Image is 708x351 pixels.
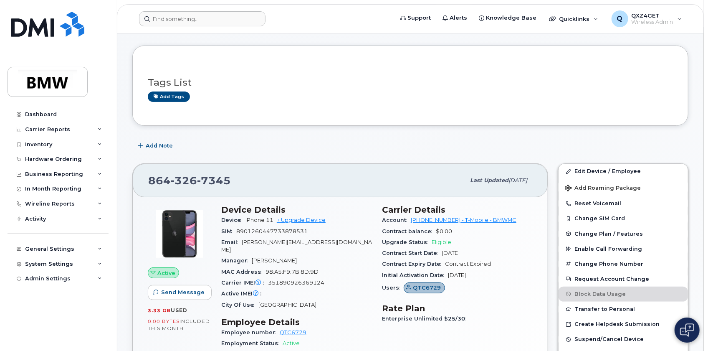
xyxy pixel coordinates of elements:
span: Active [283,340,300,346]
div: QXZ4GET [606,10,688,27]
span: 7345 [197,174,231,187]
span: SIM [221,228,236,234]
span: Contract balance [382,228,436,234]
a: Edit Device / Employee [559,164,688,179]
span: QTC6729 [413,284,441,292]
button: Send Message [148,285,212,300]
span: Account [382,217,411,223]
span: Eligible [432,239,451,245]
span: Initial Activation Date [382,272,448,278]
div: Quicklinks [543,10,604,27]
span: [DATE] [442,250,460,256]
span: Employee number [221,329,280,336]
span: City Of Use [221,302,258,308]
span: $0.00 [436,228,452,234]
span: [PERSON_NAME] [252,257,297,264]
span: 351890926369124 [268,280,324,286]
span: Suspend/Cancel Device [574,336,644,343]
a: Create Helpdesk Submission [559,317,688,332]
span: Knowledge Base [486,14,536,22]
span: Active [157,269,175,277]
button: Change SIM Card [559,211,688,226]
input: Find something... [139,11,265,26]
span: Users [382,285,404,291]
span: [PERSON_NAME][EMAIL_ADDRESS][DOMAIN_NAME] [221,239,372,253]
button: Block Data Usage [559,287,688,302]
span: Support [407,14,431,22]
span: Add Roaming Package [565,185,641,193]
span: used [171,307,187,313]
img: Open chat [680,323,694,337]
span: Send Message [161,288,205,296]
span: QXZ4GET [632,12,673,19]
h3: Rate Plan [382,303,533,313]
a: Support [394,10,437,26]
button: Request Account Change [559,272,688,287]
span: Change Plan / Features [574,231,643,237]
span: iPhone 11 [245,217,273,223]
a: QTC6729 [280,329,306,336]
span: Quicklinks [559,15,589,22]
span: 8901260447733878531 [236,228,308,234]
span: Manager [221,257,252,264]
a: + Upgrade Device [277,217,326,223]
span: Device [221,217,245,223]
a: QTC6729 [404,285,445,291]
span: Carrier IMEI [221,280,268,286]
span: Contract Start Date [382,250,442,256]
button: Change Phone Number [559,257,688,272]
a: Add tags [148,92,190,102]
button: Transfer to Personal [559,302,688,317]
span: — [265,290,271,297]
span: Email [221,239,242,245]
span: 864 [148,174,231,187]
span: Enterprise Unlimited $25/30 [382,315,470,322]
button: Reset Voicemail [559,196,688,211]
button: Change Plan / Features [559,226,688,242]
button: Enable Call Forwarding [559,242,688,257]
span: Add Note [146,142,173,150]
a: [PHONE_NUMBER] - T-Mobile - BMWMC [411,217,516,223]
a: Knowledge Base [473,10,542,26]
span: Employment Status [221,340,283,346]
h3: Tags List [148,77,673,88]
span: 3.33 GB [148,308,171,313]
span: 326 [171,174,197,187]
img: iPhone_11.jpg [154,209,205,259]
button: Add Note [132,138,180,153]
span: Enable Call Forwarding [574,246,642,252]
span: MAC Address [221,269,265,275]
span: Alerts [450,14,467,22]
span: Last updated [470,177,508,183]
h3: Carrier Details [382,205,533,215]
a: Alerts [437,10,473,26]
span: Contract Expiry Date [382,261,445,267]
span: Active IMEI [221,290,265,297]
span: Upgrade Status [382,239,432,245]
span: 98:A5:F9:7B:8D:9D [265,269,319,275]
span: 0.00 Bytes [148,318,180,324]
span: Contract Expired [445,261,491,267]
button: Suspend/Cancel Device [559,332,688,347]
span: [DATE] [448,272,466,278]
button: Add Roaming Package [559,179,688,196]
span: [DATE] [508,177,527,183]
span: Q [617,14,623,24]
span: Wireless Admin [632,19,673,25]
h3: Device Details [221,205,372,215]
h3: Employee Details [221,317,372,327]
span: [GEOGRAPHIC_DATA] [258,302,316,308]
